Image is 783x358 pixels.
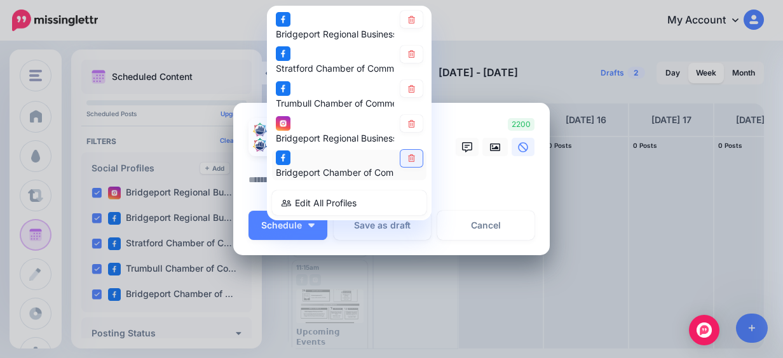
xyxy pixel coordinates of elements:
span: 2200 [508,118,534,131]
img: arrow-down-white.png [308,223,315,227]
img: 81766834_3026168757394936_2111945340541206528_n-bsa150349.jpg [252,137,268,152]
img: facebook-square.png [276,81,290,96]
span: Stratford Chamber of Commerce page [276,63,437,74]
a: Edit All Profiles [272,191,426,216]
button: Save as draft [334,211,431,240]
span: Trumbull Chamber of Commerce page [276,98,435,109]
span: Bridgeport Regional Business Council page [276,29,454,39]
img: 326353443_583245609911355_7624060508075186304_n-bsa150316.png [252,122,268,137]
span: Bridgeport Chamber of Commerce page [276,168,444,178]
span: Bridgeport Regional Business Council account [276,133,466,143]
img: facebook-square.png [276,151,290,166]
img: facebook-square.png [276,12,290,27]
a: Cancel [437,211,534,240]
span: Schedule [261,221,302,230]
img: instagram-square.png [276,116,290,131]
button: Schedule [249,211,327,240]
img: facebook-square.png [276,47,290,62]
div: Open Intercom Messenger [689,315,719,345]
